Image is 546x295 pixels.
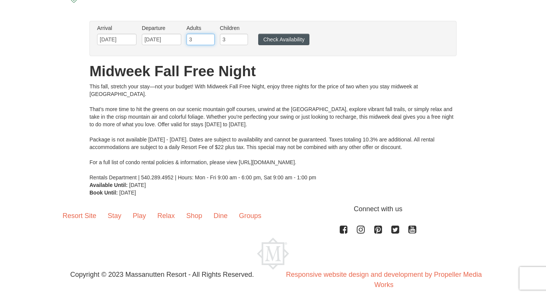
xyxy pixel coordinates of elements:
strong: Book Until: [89,190,118,196]
span: [DATE] [129,182,146,188]
strong: Available Until: [89,182,128,188]
a: Groups [233,204,267,228]
a: Dine [208,204,233,228]
label: Arrival [97,24,136,32]
h1: Midweek Fall Free Night [89,64,457,79]
a: Play [127,204,152,228]
a: Resort Site [57,204,102,228]
a: Shop [180,204,208,228]
button: Check Availability [258,34,309,45]
p: Copyright © 2023 Massanutten Resort - All Rights Reserved. [51,270,273,280]
a: Stay [102,204,127,228]
label: Adults [187,24,215,32]
div: This fall, stretch your stay—not your budget! With Midweek Fall Free Night, enjoy three nights fo... [89,83,457,181]
label: Children [220,24,248,32]
p: Connect with us [57,204,489,214]
a: Relax [152,204,180,228]
a: Responsive website design and development by Propeller Media Works [286,271,482,289]
img: Massanutten Resort Logo [257,238,289,270]
label: Departure [142,24,181,32]
span: [DATE] [119,190,136,196]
